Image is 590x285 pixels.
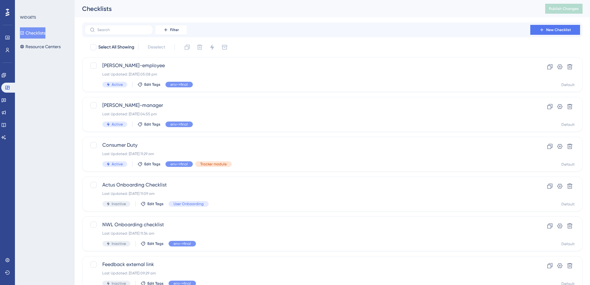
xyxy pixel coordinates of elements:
[112,122,123,127] span: Active
[102,102,513,109] span: [PERSON_NAME]-manager
[170,122,188,127] span: env->final
[142,42,171,53] button: Deselect
[561,82,575,87] div: Default
[174,241,191,246] span: env->final
[112,162,123,167] span: Active
[144,162,160,167] span: Edit Tags
[102,191,513,196] div: Last Updated: [DATE] 11:09 am
[102,72,513,77] div: Last Updated: [DATE] 05:08 pm
[147,241,164,246] span: Edit Tags
[144,82,160,87] span: Edit Tags
[102,231,513,236] div: Last Updated: [DATE] 11:34 am
[170,82,188,87] span: env->final
[170,162,188,167] span: env->final
[546,27,571,32] span: New Checklist
[561,241,575,246] div: Default
[137,122,160,127] button: Edit Tags
[137,82,160,87] button: Edit Tags
[141,241,164,246] button: Edit Tags
[20,27,45,39] button: Checklists
[561,202,575,207] div: Default
[112,201,126,206] span: Inactive
[20,41,61,52] button: Resource Centers
[141,201,164,206] button: Edit Tags
[545,4,583,14] button: Publish Changes
[200,162,227,167] span: Tracker module
[102,62,513,69] span: [PERSON_NAME]-employee
[148,44,165,51] span: Deselect
[102,141,513,149] span: Consumer Duty
[102,151,513,156] div: Last Updated: [DATE] 11:29 am
[102,221,513,228] span: NWL Onboarding checklist
[20,15,36,20] div: WIDGETS
[98,44,134,51] span: Select All Showing
[174,201,204,206] span: User Onboarding
[97,28,148,32] input: Search
[82,4,530,13] div: Checklists
[112,241,126,246] span: Inactive
[102,271,513,276] div: Last Updated: [DATE] 09:29 am
[102,181,513,189] span: Actus Onboarding Checklist
[549,6,579,11] span: Publish Changes
[530,25,580,35] button: New Checklist
[156,25,187,35] button: Filter
[170,27,179,32] span: Filter
[102,112,513,117] div: Last Updated: [DATE] 04:55 pm
[137,162,160,167] button: Edit Tags
[561,122,575,127] div: Default
[144,122,160,127] span: Edit Tags
[561,162,575,167] div: Default
[147,201,164,206] span: Edit Tags
[102,261,513,268] span: Feedback external link
[112,82,123,87] span: Active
